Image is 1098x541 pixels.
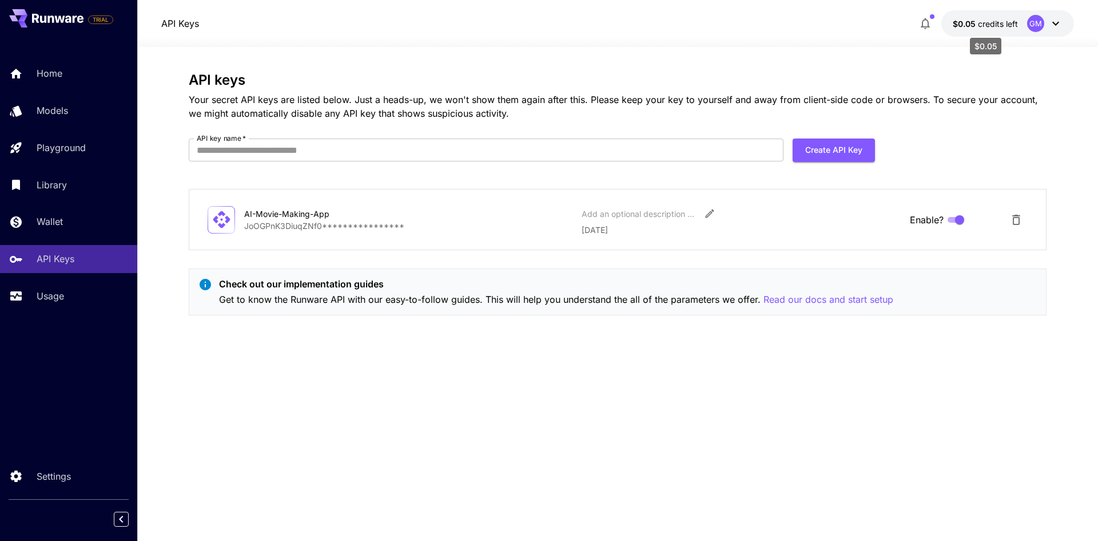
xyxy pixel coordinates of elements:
[763,293,893,307] button: Read our docs and start setup
[37,289,64,303] p: Usage
[219,277,893,291] p: Check out our implementation guides
[582,208,696,220] div: Add an optional description or comment
[37,141,86,155] p: Playground
[1005,208,1028,231] button: Delete API Key
[244,208,359,220] div: AI-Movie-Making-App
[197,133,246,143] label: API key name
[37,178,67,192] p: Library
[910,213,944,227] span: Enable?
[978,19,1018,29] span: credits left
[219,293,893,307] p: Get to know the Runware API with our easy-to-follow guides. This will help you understand the all...
[189,93,1047,120] p: Your secret API keys are listed below. Just a heads-up, we won't show them again after this. Plea...
[88,13,113,26] span: Add your payment card to enable full platform functionality.
[37,215,63,228] p: Wallet
[161,17,199,30] nav: breadcrumb
[37,252,74,266] p: API Keys
[37,104,68,117] p: Models
[37,469,71,483] p: Settings
[37,66,62,80] p: Home
[189,72,1047,88] h3: API keys
[161,17,199,30] a: API Keys
[582,224,901,236] p: [DATE]
[793,139,875,162] button: Create API Key
[122,509,137,530] div: Collapse sidebar
[953,18,1018,30] div: $0.05
[699,203,720,224] button: Edit
[114,512,129,527] button: Collapse sidebar
[1027,15,1044,32] div: GM
[89,15,113,24] span: TRIAL
[941,10,1074,37] button: $0.05GM
[953,19,978,29] span: $0.05
[970,38,1001,54] div: $0.05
